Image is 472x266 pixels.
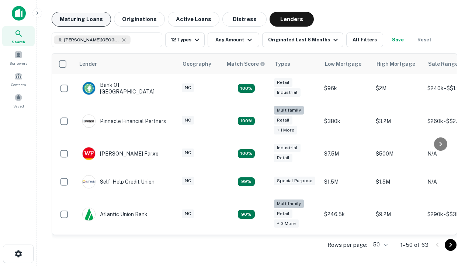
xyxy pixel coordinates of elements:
[372,102,424,140] td: $3.2M
[52,12,111,27] button: Maturing Loans
[12,39,25,45] span: Search
[82,82,171,95] div: Bank Of [GEOGRAPHIC_DATA]
[274,126,297,134] div: + 1 more
[372,74,424,102] td: $2M
[327,241,367,249] p: Rows per page:
[238,84,255,93] div: Matching Properties: 15, hasApolloMatch: undefined
[165,33,205,47] button: 12 Types
[238,117,255,126] div: Matching Properties: 20, hasApolloMatch: undefined
[320,74,372,102] td: $96k
[428,59,458,68] div: Sale Range
[208,33,259,47] button: Any Amount
[182,83,194,92] div: NC
[325,59,361,68] div: Low Mortgage
[114,12,165,27] button: Originations
[320,168,372,196] td: $1.5M
[222,54,270,74] th: Capitalize uses an advanced AI algorithm to match your search with the best lender. The match sco...
[320,102,372,140] td: $380k
[372,140,424,168] td: $500M
[413,33,436,47] button: Reset
[274,144,301,152] div: Industrial
[2,69,35,89] a: Contacts
[64,37,119,43] span: [PERSON_NAME][GEOGRAPHIC_DATA], [GEOGRAPHIC_DATA]
[372,54,424,74] th: High Mortgage
[2,91,35,110] a: Saved
[435,183,472,219] iframe: Chat Widget
[11,82,26,88] span: Contacts
[79,59,97,68] div: Lender
[262,33,343,47] button: Originated Last 6 Months
[270,54,320,74] th: Types
[82,115,166,128] div: Pinnacle Financial Partners
[168,12,219,27] button: Active Loans
[83,175,95,188] img: picture
[182,149,194,157] div: NC
[370,239,389,250] div: 50
[376,59,415,68] div: High Mortgage
[274,209,292,218] div: Retail
[238,177,255,186] div: Matching Properties: 11, hasApolloMatch: undefined
[320,140,372,168] td: $7.5M
[268,35,340,44] div: Originated Last 6 Months
[274,219,299,228] div: + 3 more
[82,147,159,160] div: [PERSON_NAME] Fargo
[2,48,35,68] a: Borrowers
[274,199,304,208] div: Multifamily
[346,33,383,47] button: All Filters
[227,60,264,68] h6: Match Score
[182,116,194,125] div: NC
[182,209,194,218] div: NC
[222,12,267,27] button: Distress
[372,168,424,196] td: $1.5M
[83,147,95,160] img: picture
[10,60,27,66] span: Borrowers
[82,208,147,221] div: Atlantic Union Bank
[83,82,95,95] img: picture
[320,54,372,74] th: Low Mortgage
[274,116,292,125] div: Retail
[320,196,372,233] td: $246.5k
[13,103,24,109] span: Saved
[227,60,265,68] div: Capitalize uses an advanced AI algorithm to match your search with the best lender. The match sco...
[274,106,304,115] div: Multifamily
[274,88,301,97] div: Industrial
[274,78,292,87] div: Retail
[400,241,428,249] p: 1–50 of 63
[182,177,194,185] div: NC
[75,54,178,74] th: Lender
[2,26,35,46] a: Search
[274,177,315,185] div: Special Purpose
[238,149,255,158] div: Matching Properties: 14, hasApolloMatch: undefined
[83,208,95,221] img: picture
[83,115,95,127] img: picture
[270,12,314,27] button: Lenders
[274,154,292,162] div: Retail
[275,59,290,68] div: Types
[386,33,410,47] button: Save your search to get updates of matches that match your search criteria.
[82,175,155,188] div: Self-help Credit Union
[183,59,211,68] div: Geography
[372,196,424,233] td: $9.2M
[178,54,222,74] th: Geography
[12,6,26,21] img: capitalize-icon.png
[238,210,255,219] div: Matching Properties: 10, hasApolloMatch: undefined
[445,239,457,251] button: Go to next page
